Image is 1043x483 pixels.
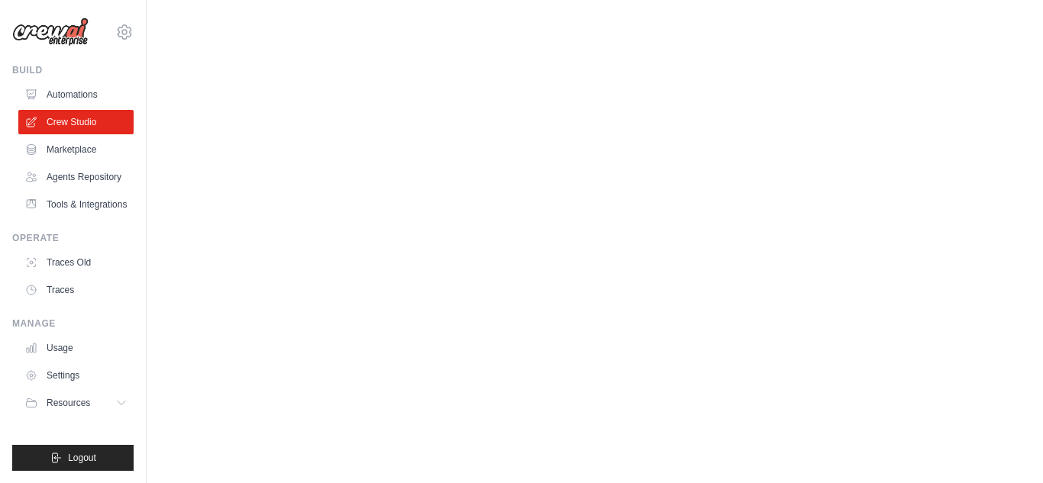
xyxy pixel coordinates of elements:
a: Agents Repository [18,165,134,189]
a: Traces [18,278,134,302]
div: Manage [12,317,134,330]
a: Tools & Integrations [18,192,134,217]
div: Operate [12,232,134,244]
button: Resources [18,391,134,415]
a: Automations [18,82,134,107]
button: Logout [12,445,134,471]
span: Resources [47,397,90,409]
a: Settings [18,363,134,388]
span: Logout [68,452,96,464]
img: Logo [12,18,89,47]
a: Traces Old [18,250,134,275]
div: Build [12,64,134,76]
a: Marketplace [18,137,134,162]
a: Usage [18,336,134,360]
a: Crew Studio [18,110,134,134]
